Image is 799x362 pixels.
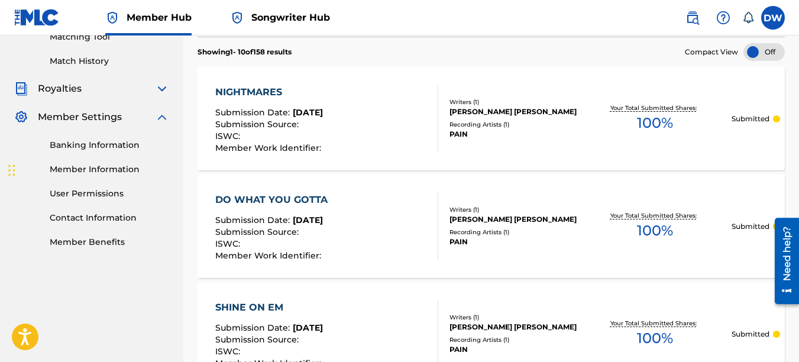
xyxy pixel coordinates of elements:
[293,215,323,225] span: [DATE]
[50,188,169,200] a: User Permissions
[14,82,28,96] img: Royalties
[50,163,169,176] a: Member Information
[215,300,324,315] div: SHINE ON EM
[610,319,700,328] p: Your Total Submitted Shares:
[14,110,28,124] img: Member Settings
[681,6,704,30] a: Public Search
[198,47,292,57] p: Showing 1 - 10 of 158 results
[293,322,323,333] span: [DATE]
[215,250,324,261] span: Member Work Identifier :
[198,67,785,170] a: NIGHTMARESSubmission Date:[DATE]Submission Source:ISWC:Member Work Identifier:Writers (1)[PERSON_...
[251,11,330,24] span: Songwriter Hub
[215,322,293,333] span: Submission Date :
[610,211,700,220] p: Your Total Submitted Shares:
[610,104,700,112] p: Your Total Submitted Shares:
[5,141,64,198] iframe: Chat Widget
[449,313,578,322] div: Writers ( 1 )
[215,107,293,118] span: Submission Date :
[215,131,243,141] span: ISWC :
[215,346,243,357] span: ISWC :
[50,55,169,67] a: Match History
[127,11,192,24] span: Member Hub
[155,110,169,124] img: expand
[732,329,769,340] p: Submitted
[449,106,578,117] div: [PERSON_NAME] [PERSON_NAME]
[50,236,169,248] a: Member Benefits
[8,153,15,188] div: Drag
[732,221,769,232] p: Submitted
[293,107,323,118] span: [DATE]
[215,215,293,225] span: Submission Date :
[50,212,169,224] a: Contact Information
[449,237,578,247] div: PAIN
[215,227,302,237] span: Submission Source :
[215,238,243,249] span: ISWC :
[38,110,122,124] span: Member Settings
[230,11,244,25] img: Top Rightsholder
[637,220,673,241] span: 100 %
[215,85,324,99] div: NIGHTMARES
[449,120,578,129] div: Recording Artists ( 1 )
[449,129,578,140] div: PAIN
[215,143,324,153] span: Member Work Identifier :
[215,334,302,345] span: Submission Source :
[449,228,578,237] div: Recording Artists ( 1 )
[449,344,578,355] div: PAIN
[716,11,730,25] img: help
[742,12,754,24] div: Notifications
[761,6,785,30] div: User Menu
[198,174,785,278] a: DO WHAT YOU GOTTASubmission Date:[DATE]Submission Source:ISWC:Member Work Identifier:Writers (1)[...
[449,205,578,214] div: Writers ( 1 )
[637,112,673,134] span: 100 %
[105,11,119,25] img: Top Rightsholder
[449,322,578,332] div: [PERSON_NAME] [PERSON_NAME]
[215,119,302,130] span: Submission Source :
[711,6,735,30] div: Help
[50,139,169,151] a: Banking Information
[685,11,700,25] img: search
[215,193,334,207] div: DO WHAT YOU GOTTA
[155,82,169,96] img: expand
[637,328,673,349] span: 100 %
[449,214,578,225] div: [PERSON_NAME] [PERSON_NAME]
[38,82,82,96] span: Royalties
[449,98,578,106] div: Writers ( 1 )
[14,9,60,26] img: MLC Logo
[50,31,169,43] a: Matching Tool
[685,47,738,57] span: Compact View
[766,213,799,308] iframe: Resource Center
[732,114,769,124] p: Submitted
[449,335,578,344] div: Recording Artists ( 1 )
